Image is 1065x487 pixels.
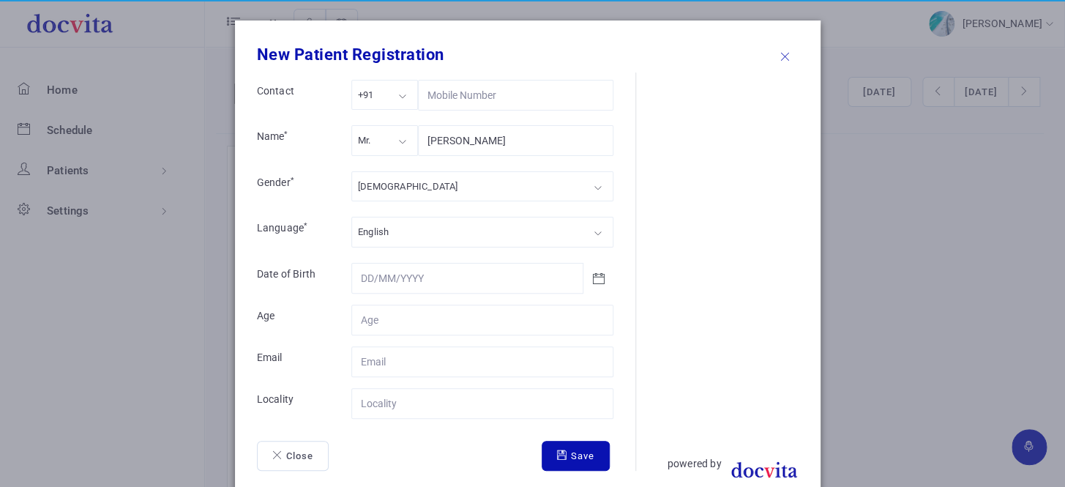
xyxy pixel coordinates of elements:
[668,454,722,474] p: powered by
[542,441,610,472] button: Save
[358,86,374,103] div: +91
[246,392,340,413] label: Locality
[246,220,340,245] label: Language
[351,305,613,335] input: Age
[257,45,444,64] b: New Patient Registration
[722,454,806,486] img: DocVita logo
[358,178,458,195] div: [DEMOGRAPHIC_DATA]
[351,346,613,377] input: Email
[358,223,389,240] div: English
[418,125,613,156] input: Name
[246,83,340,108] label: Contact
[257,441,329,472] button: Close
[246,175,340,200] label: Gender
[246,267,340,288] label: Date of Birth
[246,308,340,330] label: Age
[246,350,340,371] label: Email
[246,129,340,154] label: Name
[351,388,613,419] input: Locality
[358,132,371,149] div: Mr.
[351,263,584,294] input: DD/MM/YYYY
[418,80,613,111] input: Mobile Number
